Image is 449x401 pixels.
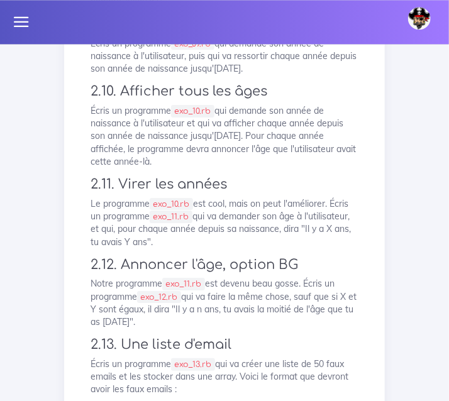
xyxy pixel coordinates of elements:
img: avatar [408,7,431,30]
p: Écris un programme qui demande son année de naissance à l'utilisateur et qui va afficher chaque a... [91,104,358,168]
h3: 2.12. Annoncer l'âge, option BG [91,257,358,273]
h3: 2.10. Afficher tous les âges [91,84,358,99]
code: exo_11.rb [150,211,192,223]
code: exo_10.rb [150,198,193,211]
p: Le programme est cool, mais on peut l'améliorer. Écris un programme qui va demander son âge à l'u... [91,197,358,248]
h3: 2.13. Une liste d'email [91,337,358,353]
code: exo_13.rb [171,358,215,371]
code: exo_10.rb [171,105,214,118]
p: Notre programme est devenu beau gosse. Écris un programme qui va faire la même chose, sauf que si... [91,277,358,328]
code: exo_12.rb [137,291,181,304]
p: Écris un programme qui demande son année de naissance à l'utilisateur, puis qui va ressortir chaq... [91,37,358,75]
code: exo_11.rb [162,278,205,290]
h3: 2.11. Virer les années [91,177,358,192]
p: Écris un programme qui va créer une liste de 50 faux emails et les stocker dans une array. Voici ... [91,358,358,396]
